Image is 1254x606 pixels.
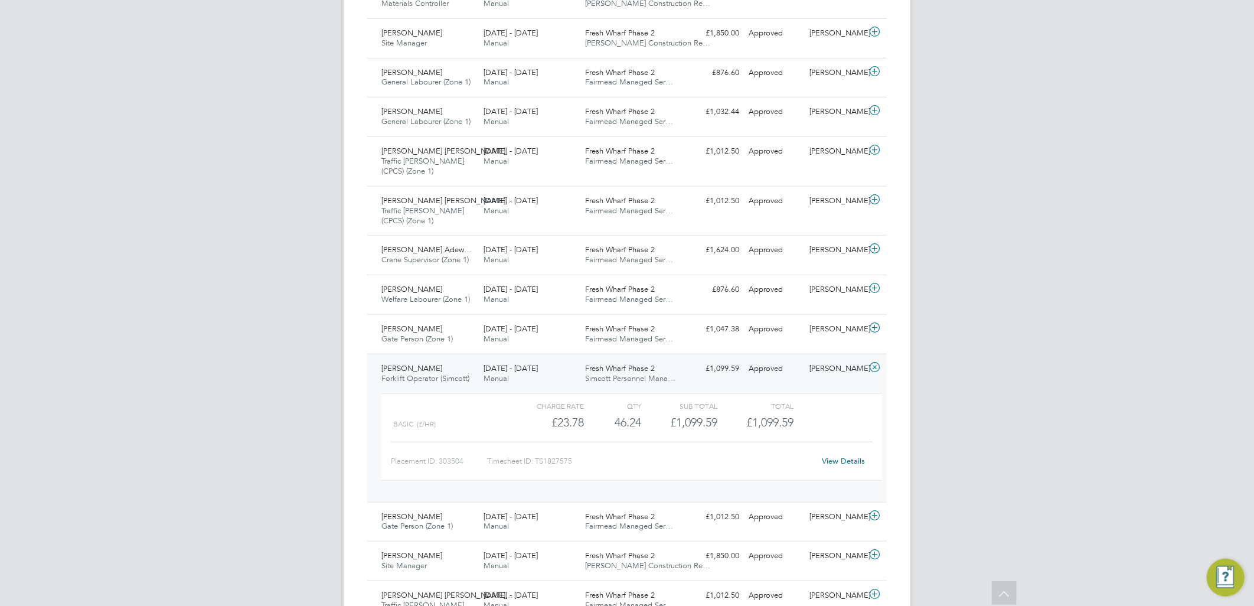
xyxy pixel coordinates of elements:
div: £1,850.00 [682,24,744,43]
div: £1,012.50 [682,586,744,605]
span: Fresh Wharf Phase 2 [586,324,655,334]
span: Fresh Wharf Phase 2 [586,106,655,116]
div: £876.60 [682,280,744,299]
span: [DATE] - [DATE] [484,146,538,156]
div: Approved [744,507,805,527]
span: Fairmead Managed Ser… [586,334,674,344]
div: £1,624.00 [682,240,744,260]
span: [DATE] - [DATE] [484,196,538,206]
span: [PERSON_NAME] [381,28,442,38]
span: Manual [484,561,509,571]
span: [DATE] - [DATE] [484,245,538,255]
div: 46.24 [584,413,641,432]
span: Fresh Wharf Phase 2 [586,550,655,561]
div: [PERSON_NAME] [805,191,867,211]
span: [PERSON_NAME] [381,106,442,116]
span: Site Manager [381,561,427,571]
div: Approved [744,240,805,260]
span: Manual [484,156,509,166]
span: General Labourer (Zone 1) [381,116,471,126]
div: QTY [584,399,641,413]
span: [DATE] - [DATE] [484,67,538,77]
div: Approved [744,63,805,83]
div: Approved [744,546,805,566]
div: [PERSON_NAME] [805,280,867,299]
span: [PERSON_NAME] [PERSON_NAME]… [381,590,513,600]
span: Fresh Wharf Phase 2 [586,590,655,600]
span: [PERSON_NAME] [381,550,442,561]
span: Fairmead Managed Ser… [586,206,674,216]
div: [PERSON_NAME] [805,546,867,566]
span: Fairmead Managed Ser… [586,521,674,531]
span: Fresh Wharf Phase 2 [586,28,655,38]
span: [PERSON_NAME] [381,324,442,334]
span: Manual [484,38,509,48]
span: Simcott Personnel Mana… [586,373,676,383]
span: Manual [484,294,509,304]
span: Gate Person (Zone 1) [381,334,453,344]
div: Approved [744,280,805,299]
div: £1,012.50 [682,142,744,161]
span: Forklift Operator (Simcott) [381,373,469,383]
div: £1,047.38 [682,320,744,339]
span: Fresh Wharf Phase 2 [586,363,655,373]
span: [DATE] - [DATE] [484,363,538,373]
span: Fresh Wharf Phase 2 [586,284,655,294]
span: Manual [484,373,509,383]
span: General Labourer (Zone 1) [381,77,471,87]
div: [PERSON_NAME] [805,359,867,379]
div: Approved [744,359,805,379]
span: Crane Supervisor (Zone 1) [381,255,469,265]
span: Manual [484,206,509,216]
span: [PERSON_NAME] [381,511,442,522]
span: Traffic [PERSON_NAME] (CPCS) (Zone 1) [381,156,464,176]
div: Timesheet ID: TS1827575 [487,452,815,471]
span: [DATE] - [DATE] [484,511,538,522]
a: View Details [822,456,866,466]
span: Fresh Wharf Phase 2 [586,511,655,522]
div: Placement ID: 303504 [391,452,487,471]
span: [PERSON_NAME] [381,363,442,373]
span: Manual [484,77,509,87]
span: £1,099.59 [747,415,794,429]
span: [PERSON_NAME] [381,284,442,294]
span: Fresh Wharf Phase 2 [586,67,655,77]
span: Site Manager [381,38,427,48]
div: Approved [744,320,805,339]
span: [DATE] - [DATE] [484,550,538,561]
div: [PERSON_NAME] [805,142,867,161]
div: £1,012.50 [682,507,744,527]
span: Fairmead Managed Ser… [586,116,674,126]
div: [PERSON_NAME] [805,320,867,339]
div: Approved [744,191,805,211]
span: Manual [484,255,509,265]
div: £1,032.44 [682,102,744,122]
div: [PERSON_NAME] [805,63,867,83]
span: Fresh Wharf Phase 2 [586,245,655,255]
div: Approved [744,142,805,161]
span: [DATE] - [DATE] [484,590,538,600]
div: £1,012.50 [682,191,744,211]
div: Approved [744,102,805,122]
div: £1,850.00 [682,546,744,566]
span: Basic (£/HR) [393,420,436,428]
span: Fresh Wharf Phase 2 [586,146,655,156]
span: Fresh Wharf Phase 2 [586,196,655,206]
span: [PERSON_NAME] [PERSON_NAME]… [381,196,513,206]
span: Traffic [PERSON_NAME] (CPCS) (Zone 1) [381,206,464,226]
span: Fairmead Managed Ser… [586,255,674,265]
span: [DATE] - [DATE] [484,28,538,38]
span: [DATE] - [DATE] [484,106,538,116]
div: £23.78 [508,413,584,432]
div: [PERSON_NAME] [805,507,867,527]
span: [PERSON_NAME] Construction Re… [586,561,711,571]
span: Fairmead Managed Ser… [586,156,674,166]
span: Welfare Labourer (Zone 1) [381,294,470,304]
div: Total [717,399,793,413]
span: [PERSON_NAME] [381,67,442,77]
span: Gate Person (Zone 1) [381,521,453,531]
div: [PERSON_NAME] [805,240,867,260]
div: £1,099.59 [682,359,744,379]
span: [DATE] - [DATE] [484,284,538,294]
div: £876.60 [682,63,744,83]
